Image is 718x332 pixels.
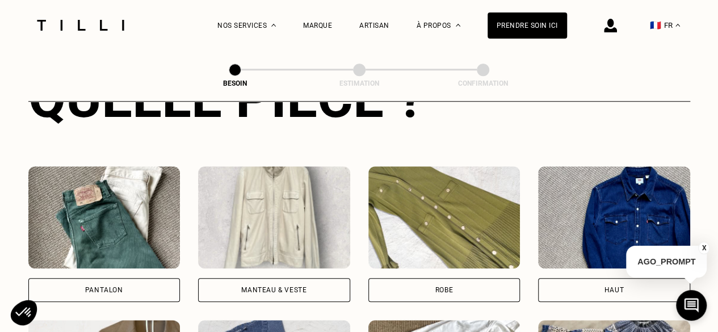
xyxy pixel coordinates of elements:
[698,242,709,254] button: X
[488,12,567,39] a: Prendre soin ici
[33,20,128,31] img: Logo du service de couturière Tilli
[650,20,661,31] span: 🇫🇷
[271,24,276,27] img: Menu déroulant
[604,19,617,32] img: icône connexion
[675,24,680,27] img: menu déroulant
[604,287,624,293] div: Haut
[368,166,520,268] img: Tilli retouche votre Robe
[85,287,123,293] div: Pantalon
[538,166,690,268] img: Tilli retouche votre Haut
[456,24,460,27] img: Menu déroulant à propos
[426,79,540,87] div: Confirmation
[626,246,707,278] p: AGO_PROMPT
[198,166,350,268] img: Tilli retouche votre Manteau & Veste
[241,287,306,293] div: Manteau & Veste
[435,287,453,293] div: Robe
[303,79,416,87] div: Estimation
[303,22,332,30] a: Marque
[178,79,292,87] div: Besoin
[28,166,180,268] img: Tilli retouche votre Pantalon
[359,22,389,30] a: Artisan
